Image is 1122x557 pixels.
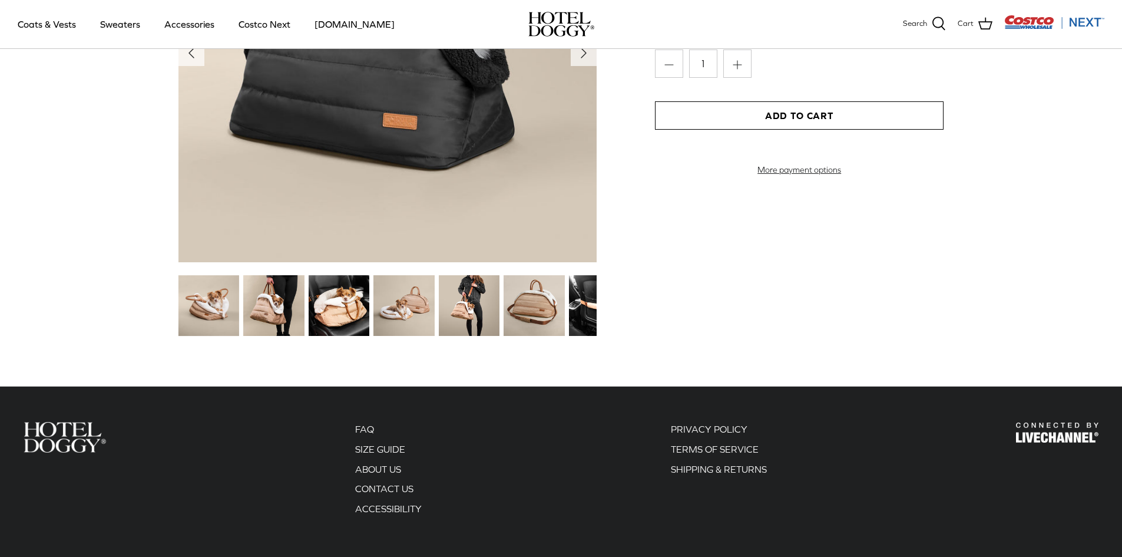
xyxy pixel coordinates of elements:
a: ACCESSIBILITY [355,503,422,514]
a: Search [903,17,946,32]
img: hoteldoggycom [528,12,594,37]
a: Costco Next [228,4,301,44]
a: FAQ [355,424,374,434]
a: Coats & Vests [7,4,87,44]
img: Hotel Doggy Costco Next [24,422,106,452]
a: PRIVACY POLICY [671,424,747,434]
a: [DOMAIN_NAME] [304,4,405,44]
div: Secondary navigation [659,422,779,521]
img: Costco Next [1004,15,1104,29]
input: Quantity [689,50,717,78]
button: Previous [178,40,204,66]
a: Visit Costco Next [1004,22,1104,31]
a: CONTACT US [355,483,413,494]
a: ABOUT US [355,464,401,474]
a: SHIPPING & RETURNS [671,464,767,474]
div: Secondary navigation [343,422,433,521]
img: Hotel Doggy Costco Next [1016,422,1098,443]
button: Next [571,40,597,66]
span: Search [903,18,927,30]
a: hoteldoggy.com hoteldoggycom [528,12,594,37]
img: small dog in a tan dog carrier on a black seat in the car [309,275,369,336]
a: More payment options [655,165,944,175]
a: Sweaters [90,4,151,44]
a: Cart [958,17,992,32]
a: TERMS OF SERVICE [671,444,759,454]
a: SIZE GUIDE [355,444,405,454]
span: Cart [958,18,974,30]
a: Accessories [154,4,225,44]
button: Add to Cart [655,101,944,130]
